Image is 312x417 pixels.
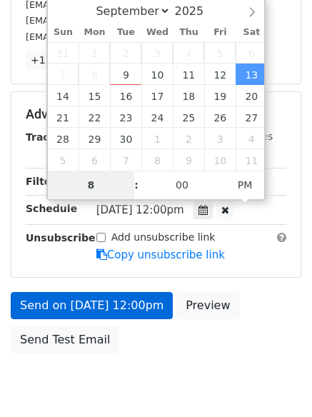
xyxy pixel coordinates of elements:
iframe: Chat Widget [241,348,312,417]
span: September 4, 2025 [173,42,204,64]
label: Add unsubscribe link [111,230,216,245]
span: September 9, 2025 [110,64,141,85]
span: October 3, 2025 [204,128,236,149]
strong: Unsubscribe [26,232,96,243]
span: September 12, 2025 [204,64,236,85]
span: October 10, 2025 [204,149,236,171]
span: October 7, 2025 [110,149,141,171]
span: September 25, 2025 [173,106,204,128]
strong: Filters [26,176,62,187]
span: October 11, 2025 [236,149,267,171]
input: Year [171,4,222,18]
span: Fri [204,28,236,37]
span: October 1, 2025 [141,128,173,149]
span: September 17, 2025 [141,85,173,106]
span: : [134,171,139,199]
span: October 6, 2025 [79,149,110,171]
span: October 4, 2025 [236,128,267,149]
span: September 11, 2025 [173,64,204,85]
span: October 5, 2025 [48,149,79,171]
small: [EMAIL_ADDRESS][DOMAIN_NAME] [26,15,185,26]
span: September 14, 2025 [48,85,79,106]
a: Send Test Email [11,326,119,353]
span: October 2, 2025 [173,128,204,149]
span: September 18, 2025 [173,85,204,106]
span: September 5, 2025 [204,42,236,64]
span: September 20, 2025 [236,85,267,106]
span: September 27, 2025 [236,106,267,128]
span: Tue [110,28,141,37]
span: September 23, 2025 [110,106,141,128]
span: October 8, 2025 [141,149,173,171]
span: September 3, 2025 [141,42,173,64]
span: September 1, 2025 [79,42,110,64]
span: September 6, 2025 [236,42,267,64]
strong: Schedule [26,203,77,214]
span: September 10, 2025 [141,64,173,85]
a: Send on [DATE] 12:00pm [11,292,173,319]
span: September 7, 2025 [48,64,79,85]
input: Hour [48,171,135,199]
span: September 15, 2025 [79,85,110,106]
span: Wed [141,28,173,37]
span: August 31, 2025 [48,42,79,64]
span: Sat [236,28,267,37]
span: September 30, 2025 [110,128,141,149]
small: [EMAIL_ADDRESS][DOMAIN_NAME] [26,31,185,42]
span: September 22, 2025 [79,106,110,128]
span: September 13, 2025 [236,64,267,85]
h5: Advanced [26,106,286,122]
a: Copy unsubscribe link [96,248,225,261]
span: September 26, 2025 [204,106,236,128]
strong: Tracking [26,131,74,143]
span: September 28, 2025 [48,128,79,149]
span: Mon [79,28,110,37]
span: September 8, 2025 [79,64,110,85]
span: Thu [173,28,204,37]
span: October 9, 2025 [173,149,204,171]
span: September 2, 2025 [110,42,141,64]
span: September 21, 2025 [48,106,79,128]
span: September 19, 2025 [204,85,236,106]
span: September 29, 2025 [79,128,110,149]
span: Click to toggle [226,171,265,199]
span: September 24, 2025 [141,106,173,128]
span: September 16, 2025 [110,85,141,106]
span: [DATE] 12:00pm [96,204,184,216]
input: Minute [139,171,226,199]
a: Preview [176,292,239,319]
span: Sun [48,28,79,37]
a: +17 more [26,51,86,69]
